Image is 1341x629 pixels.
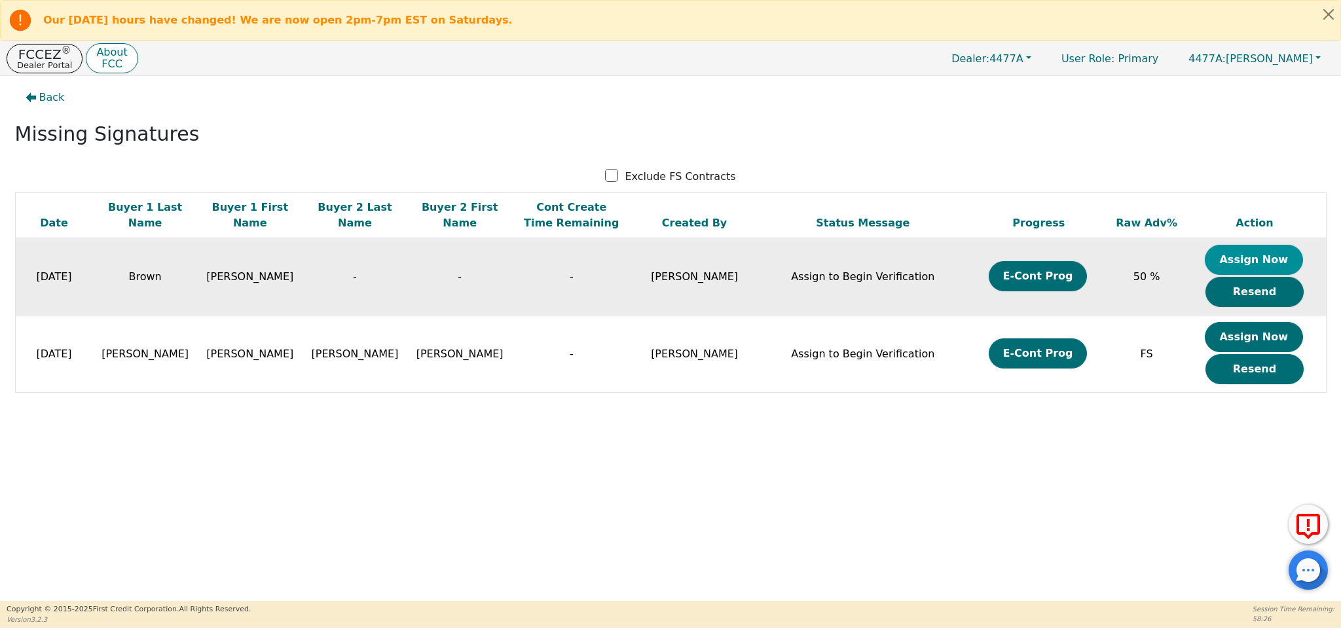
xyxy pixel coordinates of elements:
button: Resend [1205,277,1304,307]
sup: ® [62,45,71,56]
td: - [512,238,631,315]
div: Buyer 2 Last Name [306,200,404,231]
td: Assign to Begin Verification [758,238,968,315]
button: Resend [1205,354,1304,384]
span: [PERSON_NAME] [416,348,504,360]
span: 50 % [1133,270,1160,283]
p: Session Time Remaining: [1253,604,1334,614]
td: Assign to Begin Verification [758,315,968,393]
p: Version 3.2.3 [7,615,251,624]
span: [PERSON_NAME] [101,348,189,360]
h2: Missing Signatures [15,122,1327,146]
span: - [353,270,357,283]
div: Created By [634,215,754,231]
a: User Role: Primary [1048,46,1171,71]
button: AboutFCC [86,43,138,74]
span: [PERSON_NAME] [206,348,293,360]
td: [DATE] [15,238,93,315]
button: Back [15,82,75,113]
span: [PERSON_NAME] [312,348,399,360]
span: 4477A: [1188,52,1226,65]
button: Dealer:4477A [938,48,1045,69]
span: All Rights Reserved. [179,605,251,613]
b: Our [DATE] hours have changed! We are now open 2pm-7pm EST on Saturdays. [43,14,513,26]
span: User Role : [1061,52,1114,65]
span: Back [39,90,65,105]
div: Date [19,215,90,231]
p: Dealer Portal [17,61,72,69]
span: - [458,270,462,283]
div: Progress [971,215,1107,231]
button: E-Cont Prog [989,261,1087,291]
p: 58:26 [1253,614,1334,624]
p: About [96,47,127,58]
td: [PERSON_NAME] [631,315,758,393]
p: Copyright © 2015- 2025 First Credit Corporation. [7,604,251,615]
span: [PERSON_NAME] [1188,52,1313,65]
td: [DATE] [15,315,93,393]
button: 4477A:[PERSON_NAME] [1175,48,1334,69]
p: Primary [1048,46,1171,71]
button: Assign Now [1205,322,1303,352]
span: Dealer: [951,52,989,65]
td: - [512,315,631,393]
div: Status Message [762,215,964,231]
button: E-Cont Prog [989,338,1087,368]
span: 4477A [951,52,1023,65]
p: Exclude FS Contracts [625,169,735,185]
span: Brown [129,270,162,283]
button: FCCEZ®Dealer Portal [7,44,83,73]
span: FS [1141,348,1153,360]
button: Assign Now [1205,245,1303,275]
button: Close alert [1317,1,1340,27]
button: Report Error to FCC [1289,505,1328,544]
div: Buyer 1 First Name [201,200,299,231]
span: Cont Create Time Remaining [524,201,619,229]
p: FCCEZ [17,48,72,61]
div: Buyer 1 Last Name [96,200,194,231]
span: Action [1236,217,1273,229]
td: [PERSON_NAME] [631,238,758,315]
span: [PERSON_NAME] [206,270,293,283]
div: Raw Adv% [1113,215,1181,231]
p: FCC [96,59,127,69]
div: Buyer 2 First Name [411,200,509,231]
